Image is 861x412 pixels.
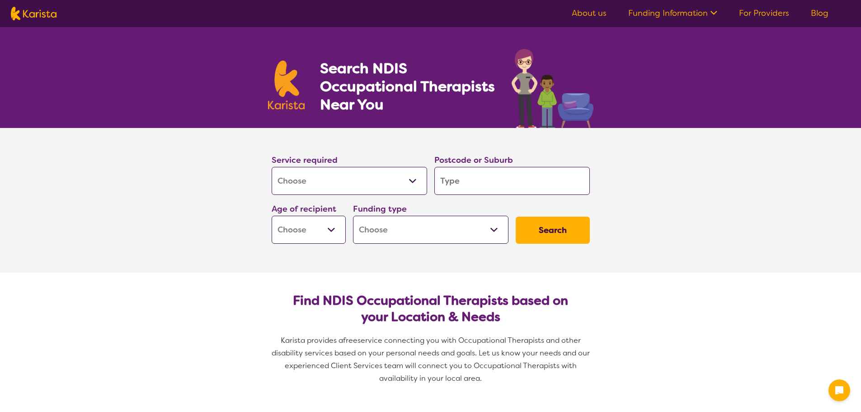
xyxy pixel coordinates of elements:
[268,61,305,109] img: Karista logo
[281,336,343,345] span: Karista provides a
[320,59,496,114] h1: Search NDIS Occupational Therapists Near You
[11,7,56,20] img: Karista logo
[343,336,358,345] span: free
[279,293,583,325] h2: Find NDIS Occupational Therapists based on your Location & Needs
[272,204,336,214] label: Age of recipient
[353,204,407,214] label: Funding type
[628,8,717,19] a: Funding Information
[811,8,828,19] a: Blog
[516,217,590,244] button: Search
[572,8,607,19] a: About us
[434,155,513,166] label: Postcode or Suburb
[512,49,593,128] img: occupational-therapy
[434,167,590,195] input: Type
[272,155,338,166] label: Service required
[272,336,592,383] span: service connecting you with Occupational Therapists and other disability services based on your p...
[739,8,789,19] a: For Providers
